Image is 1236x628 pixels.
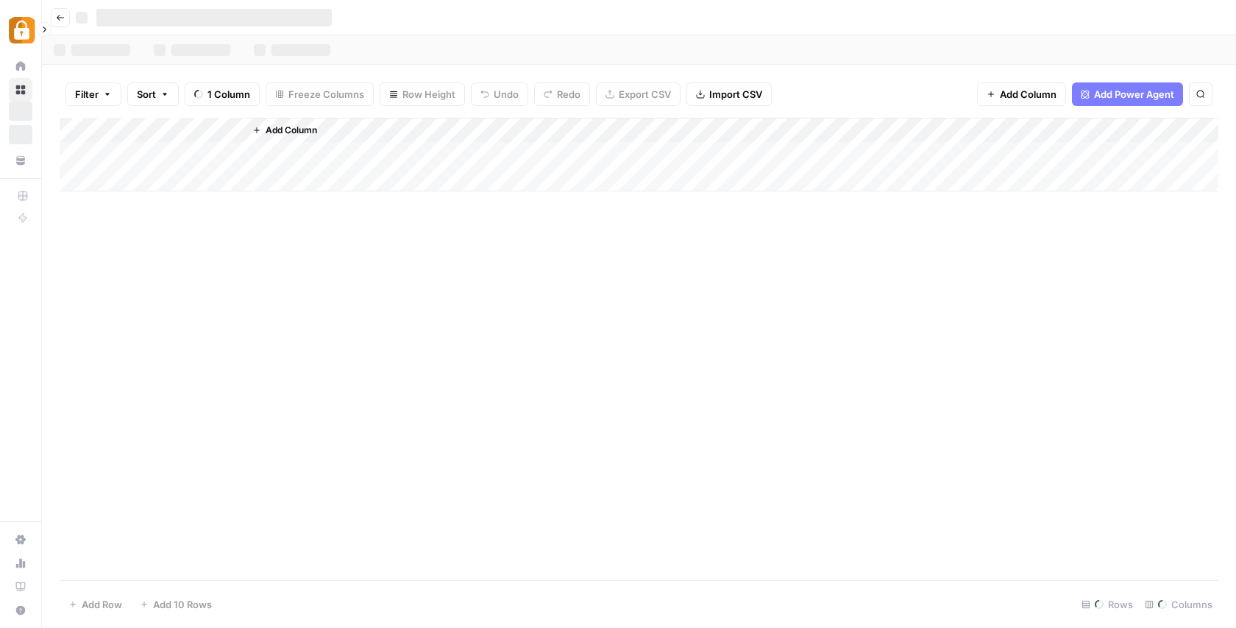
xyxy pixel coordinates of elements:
[596,82,681,106] button: Export CSV
[1094,87,1174,102] span: Add Power Agent
[1000,87,1056,102] span: Add Column
[246,121,323,140] button: Add Column
[1139,593,1218,616] div: Columns
[82,597,122,612] span: Add Row
[65,82,121,106] button: Filter
[60,593,131,616] button: Add Row
[9,17,35,43] img: Adzz Logo
[9,599,32,622] button: Help + Support
[9,575,32,599] a: Learning Hub
[1076,593,1139,616] div: Rows
[9,78,32,102] a: Browse
[9,149,32,172] a: Your Data
[75,87,99,102] span: Filter
[9,12,32,49] button: Workspace: Adzz
[380,82,465,106] button: Row Height
[127,82,179,106] button: Sort
[185,82,260,106] button: 1 Column
[288,87,364,102] span: Freeze Columns
[266,82,374,106] button: Freeze Columns
[137,87,156,102] span: Sort
[471,82,528,106] button: Undo
[131,593,221,616] button: Add 10 Rows
[557,87,580,102] span: Redo
[153,597,212,612] span: Add 10 Rows
[9,528,32,551] a: Settings
[1072,82,1183,106] button: Add Power Agent
[619,87,671,102] span: Export CSV
[977,82,1066,106] button: Add Column
[266,124,317,137] span: Add Column
[534,82,590,106] button: Redo
[9,54,32,78] a: Home
[494,87,519,102] span: Undo
[9,551,32,575] a: Usage
[709,87,762,102] span: Import CSV
[207,87,250,102] span: 1 Column
[686,82,772,106] button: Import CSV
[402,87,455,102] span: Row Height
